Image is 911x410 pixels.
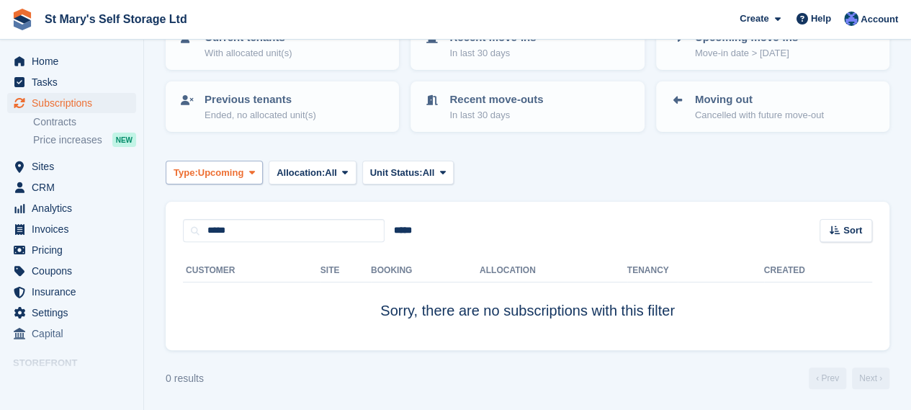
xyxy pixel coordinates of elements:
[325,166,337,180] span: All
[32,72,118,92] span: Tasks
[198,166,244,180] span: Upcoming
[7,51,136,71] a: menu
[809,367,846,389] a: Previous
[12,9,33,30] img: stora-icon-8386f47178a22dfd0bd8f6a31ec36ba5ce8667c1dd55bd0f319d3a0aa187defe.svg
[7,177,136,197] a: menu
[7,303,136,323] a: menu
[695,46,798,61] p: Move-in date > [DATE]
[205,92,316,108] p: Previous tenants
[412,83,642,130] a: Recent move-outs In last 30 days
[7,240,136,260] a: menu
[852,367,889,389] a: Next
[205,108,316,122] p: Ended, no allocated unit(s)
[627,259,678,282] th: Tenancy
[7,72,136,92] a: menu
[480,259,627,282] th: Allocation
[119,375,136,393] a: Preview store
[167,83,398,130] a: Previous tenants Ended, no allocated unit(s)
[32,198,118,218] span: Analytics
[7,198,136,218] a: menu
[861,12,898,27] span: Account
[806,367,892,389] nav: Page
[380,303,675,318] span: Sorry, there are no subscriptions with this filter
[423,166,435,180] span: All
[843,223,862,238] span: Sort
[32,240,118,260] span: Pricing
[13,356,143,370] span: Storefront
[33,132,136,148] a: Price increases NEW
[32,93,118,113] span: Subscriptions
[39,7,193,31] a: St Mary's Self Storage Ltd
[277,166,325,180] span: Allocation:
[7,156,136,177] a: menu
[740,12,768,26] span: Create
[7,219,136,239] a: menu
[32,177,118,197] span: CRM
[658,83,888,130] a: Moving out Cancelled with future move-out
[7,374,136,394] a: menu
[844,12,858,26] img: Matthew Keenan
[449,46,536,61] p: In last 30 days
[174,166,198,180] span: Type:
[112,133,136,147] div: NEW
[449,92,543,108] p: Recent move-outs
[33,133,102,147] span: Price increases
[658,21,888,68] a: Upcoming move-ins Move-in date > [DATE]
[7,282,136,302] a: menu
[370,166,423,180] span: Unit Status:
[269,161,356,184] button: Allocation: All
[811,12,831,26] span: Help
[7,261,136,281] a: menu
[362,161,454,184] button: Unit Status: All
[695,108,824,122] p: Cancelled with future move-out
[166,371,204,386] div: 0 results
[32,282,118,302] span: Insurance
[7,324,136,344] a: menu
[33,115,136,129] a: Contracts
[166,161,263,184] button: Type: Upcoming
[449,108,543,122] p: In last 30 days
[205,46,292,61] p: With allocated unit(s)
[167,21,398,68] a: Current tenants With allocated unit(s)
[764,259,872,282] th: Created
[32,156,118,177] span: Sites
[695,92,824,108] p: Moving out
[32,261,118,281] span: Coupons
[32,324,118,344] span: Capital
[320,259,371,282] th: Site
[32,303,118,323] span: Settings
[32,374,118,394] span: Pre-opening Site
[412,21,642,68] a: Recent move-ins In last 30 days
[371,259,480,282] th: Booking
[32,219,118,239] span: Invoices
[7,93,136,113] a: menu
[32,51,118,71] span: Home
[183,259,320,282] th: Customer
